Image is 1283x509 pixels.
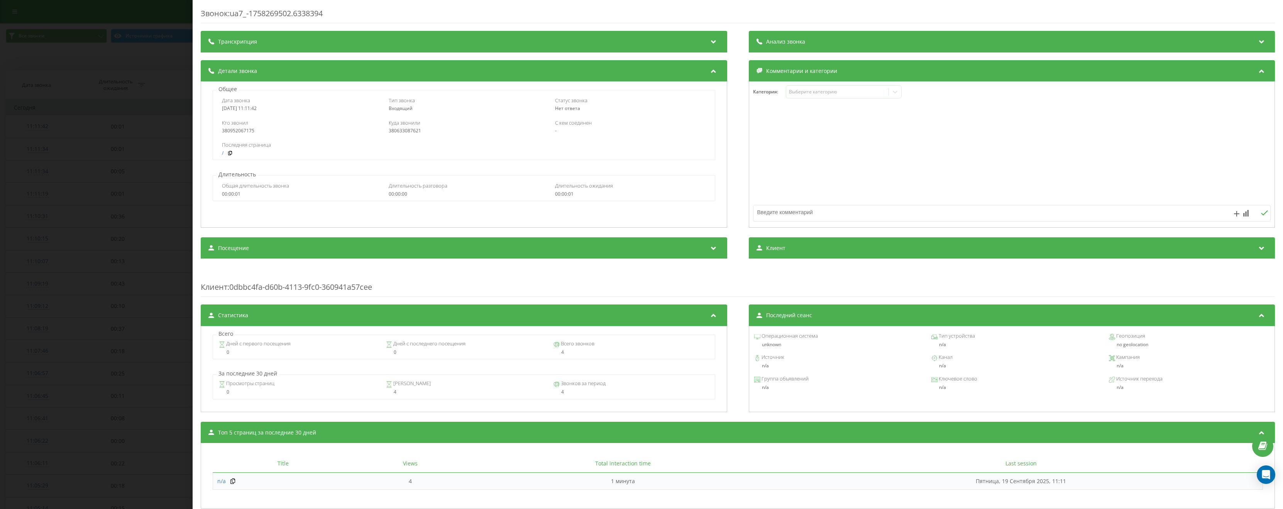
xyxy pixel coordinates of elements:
[222,128,372,134] div: 380952067175
[218,67,257,75] span: Детали звонка
[779,455,1263,473] th: Last session
[388,182,447,189] span: Длительность разговора
[555,128,706,134] div: -
[201,8,1275,23] div: Звонок : ua7_-1758269502.6338394
[354,455,467,473] th: Views
[931,363,1092,369] div: n/a
[753,89,785,95] h4: Категория :
[354,473,467,490] td: 4
[555,182,613,189] span: Длительность ожидания
[218,38,257,46] span: Транскрипция
[467,473,779,490] td: 1 минута
[760,332,818,340] span: Операционная система
[388,97,415,104] span: Тип звонка
[392,380,431,387] span: [PERSON_NAME]
[386,350,542,355] div: 0
[222,151,223,156] a: /
[754,385,914,390] div: n/a
[754,342,914,347] div: unknown
[225,380,274,387] span: Просмотры страниц
[217,171,258,178] p: Длительность
[388,119,420,126] span: Куда звонили
[1115,375,1163,383] span: Источник перехода
[760,375,808,383] span: Группа объявлений
[388,105,412,112] span: Входящий
[760,353,784,361] span: Источник
[388,128,539,134] div: 380633087621
[1109,342,1269,347] div: no geolocation
[217,330,235,338] p: Всего
[1117,385,1269,390] div: n/a
[555,119,592,126] span: С кем соединен
[217,370,279,377] p: За последние 30 дней
[201,266,1275,297] div: : 0dbbc4fa-d60b-4113-9fc0-360941a57cee
[467,455,779,473] th: Total interaction time
[222,97,250,104] span: Дата звонка
[559,380,605,387] span: Звонков за период
[217,477,226,485] a: n/a
[553,389,709,395] div: 4
[555,105,580,112] span: Нет ответа
[217,85,239,93] p: Общее
[766,38,805,46] span: Анализ звонка
[213,455,354,473] th: Title
[222,141,271,148] span: Последняя страница
[931,342,1092,347] div: n/a
[779,473,1263,490] td: Пятница, 19 Сентября 2025, 11:11
[1115,353,1140,361] span: Кампания
[938,332,975,340] span: Тип устройства
[1115,332,1145,340] span: Геопозиция
[789,89,885,95] div: Выберите категорию
[388,191,539,197] div: 00:00:00
[555,191,706,197] div: 00:00:01
[931,385,1092,390] div: n/a
[1109,363,1269,369] div: n/a
[218,244,249,252] span: Посещение
[938,353,953,361] span: Канал
[1257,465,1275,484] div: Open Intercom Messenger
[218,311,248,319] span: Статистика
[218,429,316,436] span: Топ 5 страниц за последние 30 дней
[225,340,291,348] span: Дней с первого посещения
[392,340,465,348] span: Дней с последнего посещения
[559,340,594,348] span: Всего звонков
[766,311,812,319] span: Последний сеанс
[219,389,374,395] div: 0
[222,191,372,197] div: 00:00:01
[222,106,372,111] div: [DATE] 11:11:42
[219,350,374,355] div: 0
[938,375,977,383] span: Ключевое слово
[766,244,785,252] span: Клиент
[201,282,227,292] span: Клиент
[222,119,248,126] span: Кто звонил
[386,389,542,395] div: 4
[553,350,709,355] div: 4
[754,363,914,369] div: n/a
[766,67,837,75] span: Комментарии и категории
[555,97,587,104] span: Статус звонка
[222,182,289,189] span: Общая длительность звонка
